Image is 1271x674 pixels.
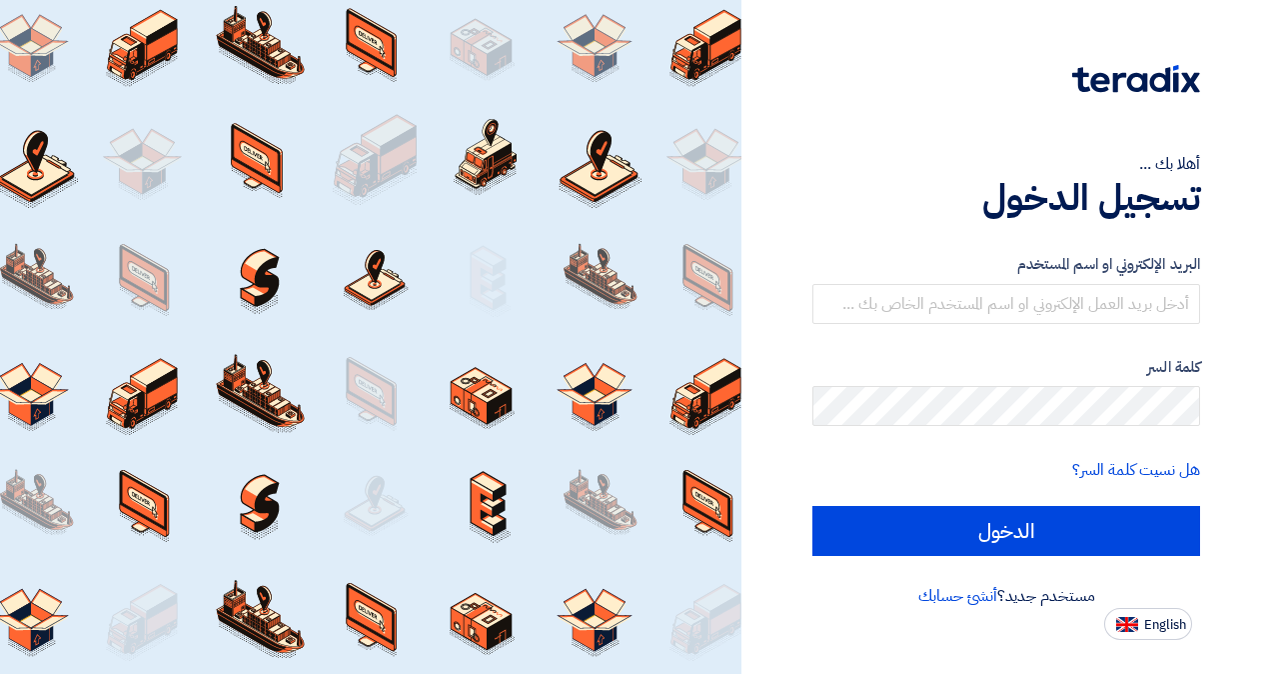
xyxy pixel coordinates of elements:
a: هل نسيت كلمة السر؟ [1072,458,1200,482]
div: أهلا بك ... [812,152,1200,176]
input: أدخل بريد العمل الإلكتروني او اسم المستخدم الخاص بك ... [812,284,1200,324]
h1: تسجيل الدخول [812,176,1200,220]
label: البريد الإلكتروني او اسم المستخدم [812,253,1200,276]
a: أنشئ حسابك [918,584,997,608]
span: English [1144,618,1186,632]
img: en-US.png [1116,617,1138,632]
div: مستخدم جديد؟ [812,584,1200,608]
label: كلمة السر [812,356,1200,379]
img: Teradix logo [1072,65,1200,93]
button: English [1104,608,1192,640]
input: الدخول [812,506,1200,556]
